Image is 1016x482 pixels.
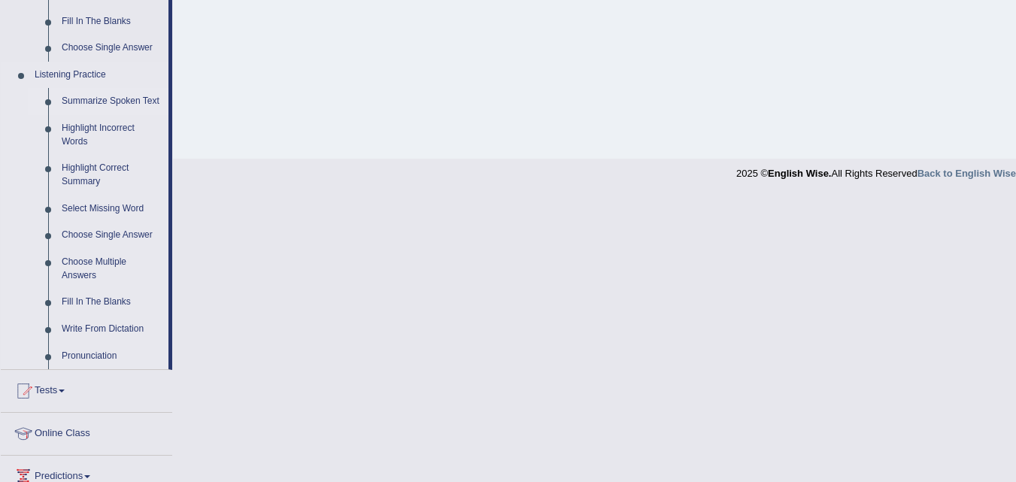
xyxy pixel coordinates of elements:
a: Listening Practice [28,62,168,89]
a: Select Missing Word [55,196,168,223]
a: Fill In The Blanks [55,8,168,35]
a: Highlight Incorrect Words [55,115,168,155]
a: Fill In The Blanks [55,289,168,316]
a: Online Class [1,413,172,450]
a: Choose Single Answer [55,35,168,62]
strong: English Wise. [768,168,831,179]
a: Choose Multiple Answers [55,249,168,289]
a: Summarize Spoken Text [55,88,168,115]
a: Back to English Wise [917,168,1016,179]
div: 2025 © All Rights Reserved [736,159,1016,180]
a: Choose Single Answer [55,222,168,249]
a: Write From Dictation [55,316,168,343]
a: Pronunciation [55,343,168,370]
a: Highlight Correct Summary [55,155,168,195]
a: Tests [1,370,172,408]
